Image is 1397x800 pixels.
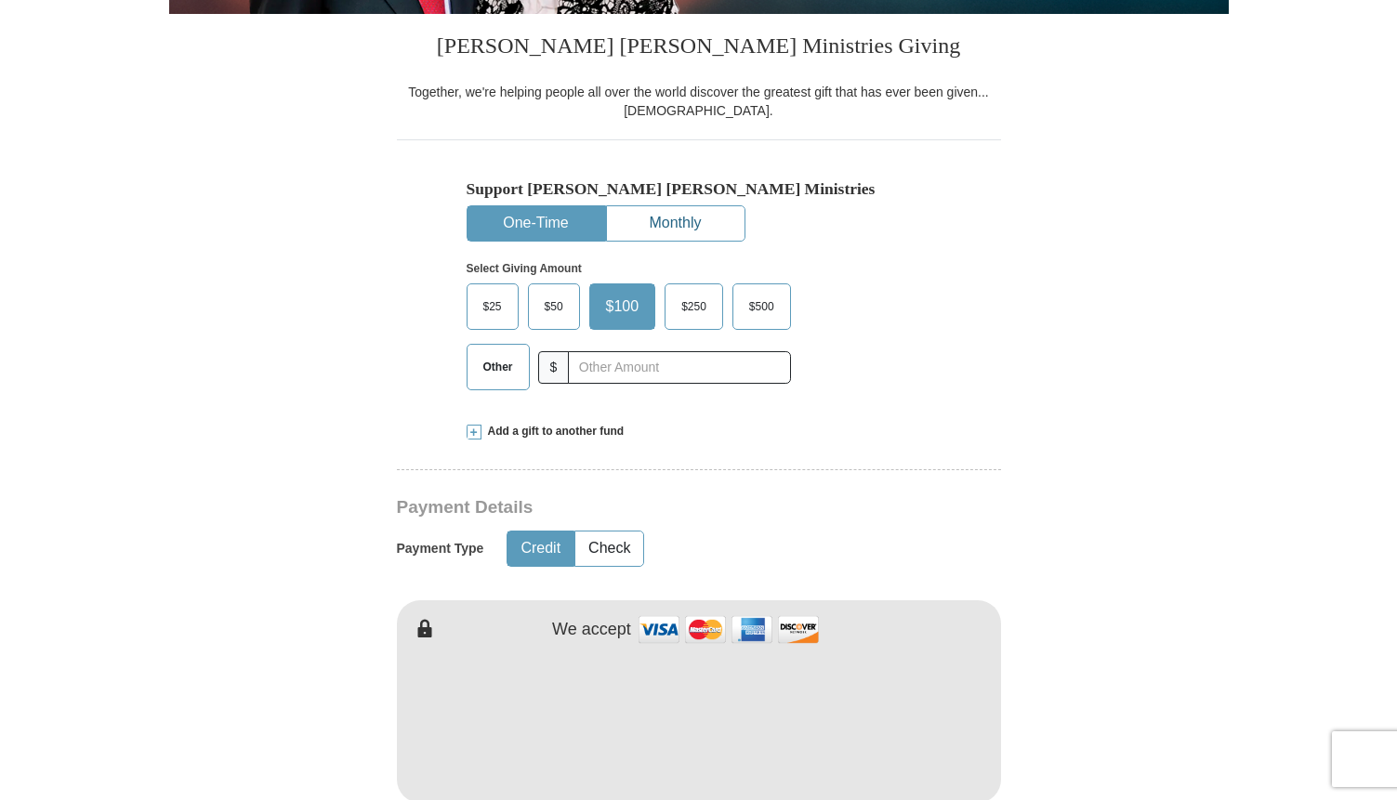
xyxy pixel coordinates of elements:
[507,531,573,566] button: Credit
[467,262,582,275] strong: Select Giving Amount
[538,351,570,384] span: $
[481,424,625,439] span: Add a gift to another fund
[397,14,1001,83] h3: [PERSON_NAME] [PERSON_NAME] Ministries Giving
[568,351,790,384] input: Other Amount
[397,83,1001,120] div: Together, we're helping people all over the world discover the greatest gift that has ever been g...
[397,497,871,518] h3: Payment Details
[636,610,822,649] img: credit cards accepted
[397,541,484,557] h5: Payment Type
[740,293,784,321] span: $500
[575,531,643,566] button: Check
[474,293,511,321] span: $25
[607,206,745,241] button: Monthly
[552,620,631,640] h4: We accept
[474,353,522,381] span: Other
[672,293,716,321] span: $250
[467,179,931,199] h5: Support [PERSON_NAME] [PERSON_NAME] Ministries
[468,206,605,241] button: One-Time
[597,293,649,321] span: $100
[535,293,573,321] span: $50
